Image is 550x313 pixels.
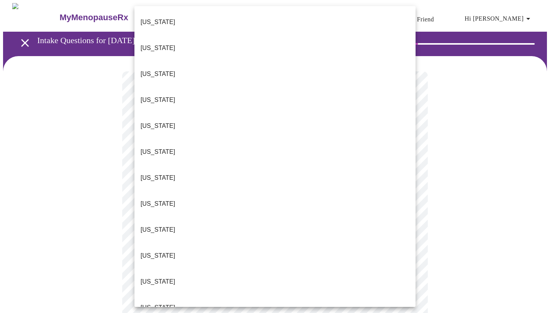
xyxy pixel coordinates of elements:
[141,95,175,105] p: [US_STATE]
[141,44,175,53] p: [US_STATE]
[141,173,175,182] p: [US_STATE]
[141,225,175,234] p: [US_STATE]
[141,251,175,260] p: [US_STATE]
[141,18,175,27] p: [US_STATE]
[141,69,175,79] p: [US_STATE]
[141,277,175,286] p: [US_STATE]
[141,303,175,312] p: [US_STATE]
[141,199,175,208] p: [US_STATE]
[141,147,175,156] p: [US_STATE]
[141,121,175,131] p: [US_STATE]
